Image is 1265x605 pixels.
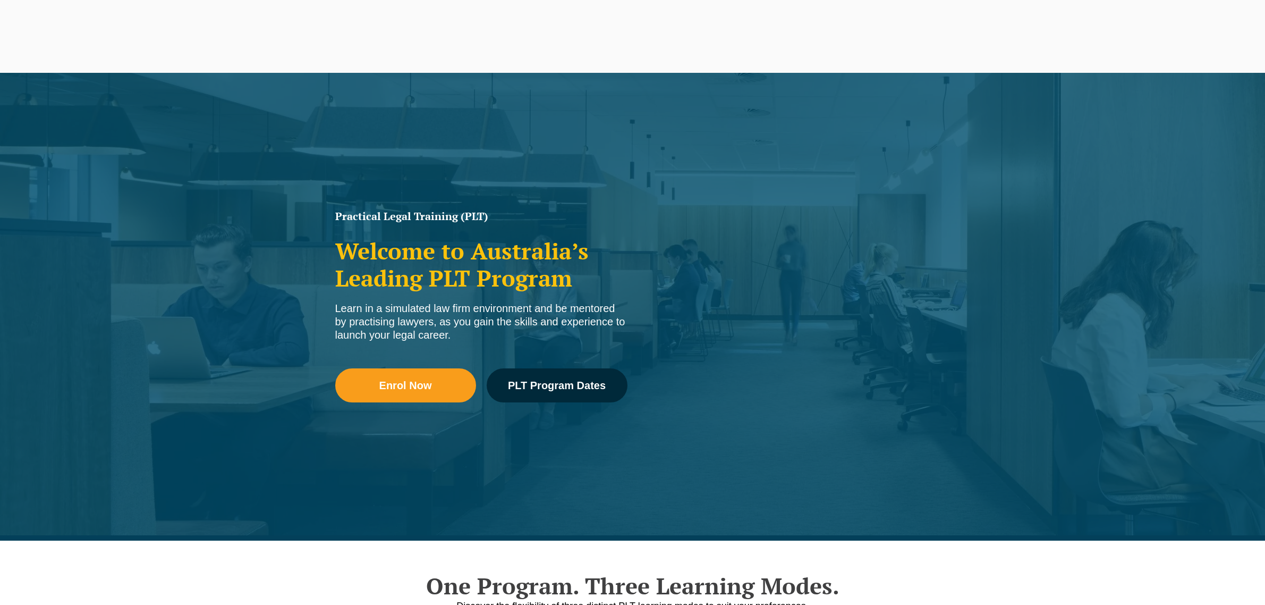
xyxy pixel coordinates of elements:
span: Enrol Now [379,380,432,391]
a: Enrol Now [335,368,476,402]
h2: One Program. Three Learning Modes. [330,573,936,599]
h1: Practical Legal Training (PLT) [335,211,627,222]
a: PLT Program Dates [487,368,627,402]
span: PLT Program Dates [508,380,606,391]
h2: Welcome to Australia’s Leading PLT Program [335,238,627,291]
div: Learn in a simulated law firm environment and be mentored by practising lawyers, as you gain the ... [335,302,627,342]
